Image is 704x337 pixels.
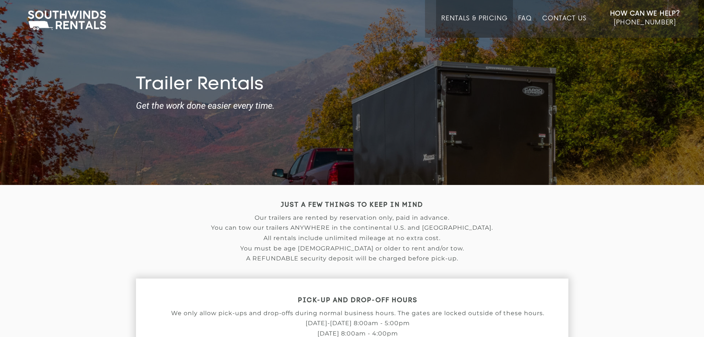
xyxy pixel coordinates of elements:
[281,202,423,208] strong: JUST A FEW THINGS TO KEEP IN MIND
[136,225,568,231] p: You can tow our trailers ANYWHERE in the continental U.S. and [GEOGRAPHIC_DATA].
[24,9,110,32] img: Southwinds Rentals Logo
[614,19,676,26] span: [PHONE_NUMBER]
[298,297,418,304] strong: PICK-UP AND DROP-OFF HOURS
[136,330,579,337] p: [DATE] 8:00am - 4:00pm
[136,74,568,96] h1: Trailer Rentals
[136,310,579,317] p: We only allow pick-ups and drop-offs during normal business hours. The gates are locked outside o...
[136,215,568,221] p: Our trailers are rented by reservation only, paid in advance.
[610,10,680,17] strong: How Can We Help?
[518,15,532,38] a: FAQ
[136,255,568,262] p: A REFUNDABLE security deposit will be charged before pick-up.
[136,320,579,327] p: [DATE]-[DATE] 8:00am - 5:00pm
[136,245,568,252] p: You must be age [DEMOGRAPHIC_DATA] or older to rent and/or tow.
[441,15,507,38] a: Rentals & Pricing
[136,235,568,242] p: All rentals include unlimited mileage at no extra cost.
[136,101,568,111] strong: Get the work done easier every time.
[542,15,586,38] a: Contact Us
[610,9,680,32] a: How Can We Help? [PHONE_NUMBER]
